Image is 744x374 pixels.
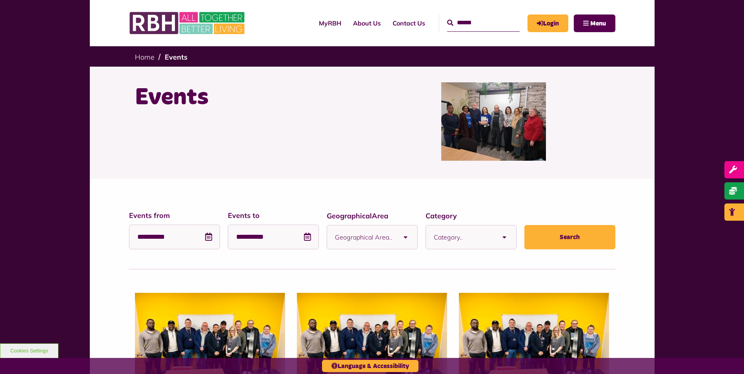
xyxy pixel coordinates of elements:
[347,13,387,34] a: About Us
[590,20,606,27] span: Menu
[335,225,394,249] span: Geographical Area..
[165,53,187,62] a: Events
[528,15,568,32] a: MyRBH
[129,210,220,221] label: Events from
[387,13,431,34] a: Contact Us
[129,8,247,38] img: RBH
[135,53,155,62] a: Home
[228,210,319,221] label: Events to
[441,82,546,161] img: Group photo of customers and colleagues at Spotland Community Centre
[434,225,493,249] span: Category..
[524,225,615,249] button: Search
[322,360,418,372] button: Language & Accessibility
[426,211,517,221] label: Category
[574,15,615,32] button: Navigation
[327,211,418,221] label: GeographicalArea
[135,82,366,113] h1: Events
[313,13,347,34] a: MyRBH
